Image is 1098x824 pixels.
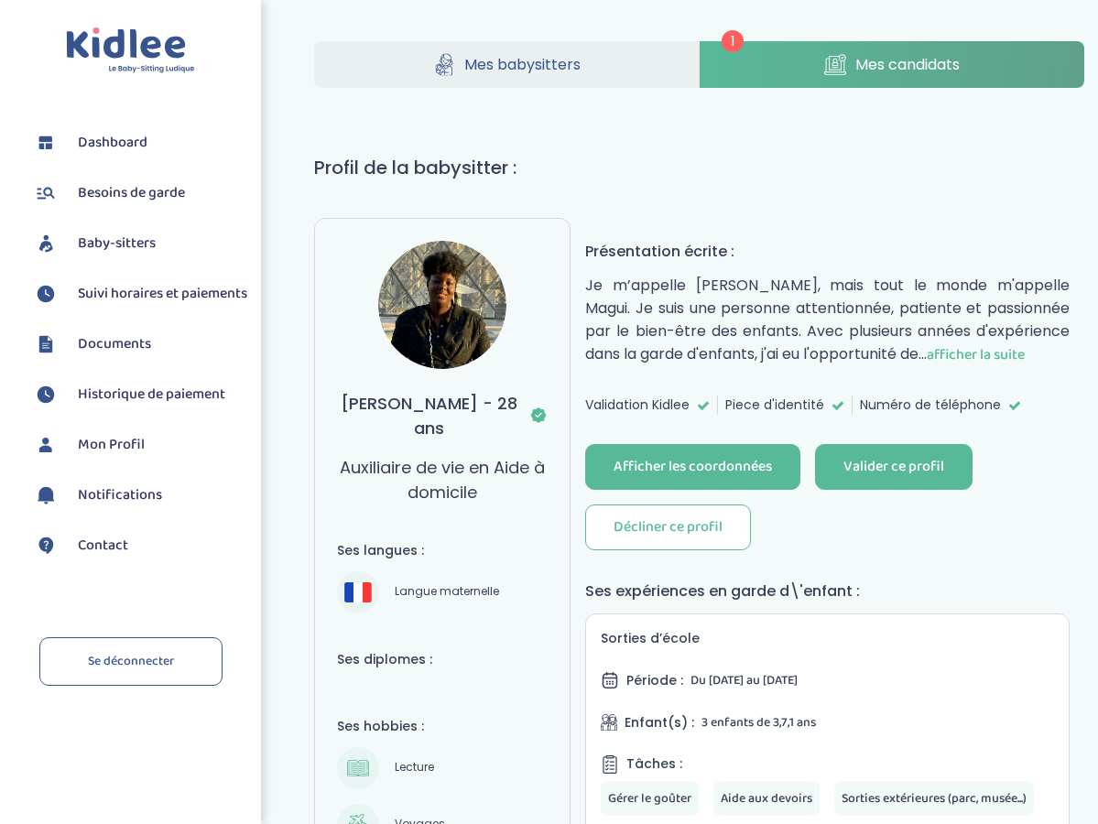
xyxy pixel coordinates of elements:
[722,30,744,52] span: 1
[585,504,751,550] button: Décliner ce profil
[601,629,1054,648] h5: Sorties d’école
[585,274,1070,366] p: Je m’appelle [PERSON_NAME], mais tout le monde m'appelle Magui. Je suis une personne attentionnée...
[337,391,548,440] h3: [PERSON_NAME] - 28 ans
[725,396,824,415] span: Piece d'identité
[314,41,699,88] a: Mes babysitters
[855,53,960,76] span: Mes candidats
[614,517,723,538] div: Décliner ce profil
[464,53,581,76] span: Mes babysitters
[927,343,1025,366] span: afficher la suite
[32,381,247,408] a: Historique de paiement
[701,712,816,732] span: 3 enfants de 3,7,1 ans
[625,713,694,732] span: Enfant(s) :
[842,788,1027,808] span: Sorties extérieures (parc, musée...)
[32,280,247,308] a: Suivi horaires et paiements
[78,434,145,456] span: Mon Profil
[585,240,1070,263] h4: Présentation écrite :
[337,717,548,736] h4: Ses hobbies :
[32,532,60,559] img: contact.svg
[388,757,440,779] span: Lecture
[32,129,60,157] img: dashboard.svg
[700,41,1084,88] a: Mes candidats
[78,182,185,204] span: Besoins de garde
[32,381,60,408] img: suivihoraire.svg
[860,396,1001,415] span: Numéro de téléphone
[32,331,60,358] img: documents.svg
[815,444,973,490] button: Valider ce profil
[585,444,800,490] button: Afficher les coordonnées
[626,671,683,690] span: Période :
[388,581,506,603] span: Langue maternelle
[337,650,548,669] h4: Ses diplomes :
[626,754,682,774] span: Tâches :
[32,431,60,459] img: profil.svg
[608,788,691,808] span: Gérer le goûter
[78,535,128,557] span: Contact
[32,482,247,509] a: Notifications
[32,331,247,358] a: Documents
[314,154,1084,181] h1: Profil de la babysitter :
[32,179,247,207] a: Besoins de garde
[32,230,247,257] a: Baby-sitters
[843,457,944,478] div: Valider ce profil
[32,431,247,459] a: Mon Profil
[78,484,162,506] span: Notifications
[337,455,548,504] p: Auxiliaire de vie en Aide à domicile
[78,333,151,355] span: Documents
[721,788,812,808] span: Aide aux devoirs
[690,670,798,690] span: Du [DATE] au [DATE]
[614,457,772,478] div: Afficher les coordonnées
[32,179,60,207] img: besoin.svg
[344,582,372,602] img: Français
[39,637,223,686] a: Se déconnecter
[78,283,247,305] span: Suivi horaires et paiements
[585,580,1070,602] h4: Ses expériences en garde d\'enfant :
[337,541,548,560] h4: Ses langues :
[585,396,690,415] span: Validation Kidlee
[78,132,147,154] span: Dashboard
[32,280,60,308] img: suivihoraire.svg
[66,27,195,74] img: logo.svg
[32,230,60,257] img: babysitters.svg
[32,482,60,509] img: notification.svg
[78,384,225,406] span: Historique de paiement
[32,129,247,157] a: Dashboard
[378,241,506,369] img: avatar
[78,233,156,255] span: Baby-sitters
[32,532,247,559] a: Contact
